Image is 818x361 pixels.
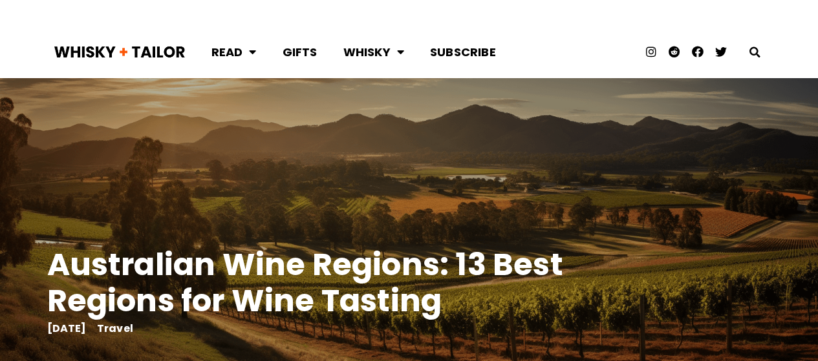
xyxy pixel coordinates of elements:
a: Australian Wine Regions: 13 Best Regions for Wine Tasting [47,243,563,322]
a: Subscribe [417,35,509,69]
a: Whisky [330,35,417,69]
h2: [DATE] [47,324,87,333]
img: Whisky + Tailor Logo [54,43,186,61]
a: Read [199,35,270,69]
a: Gifts [270,35,330,69]
a: Travel [97,321,133,336]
